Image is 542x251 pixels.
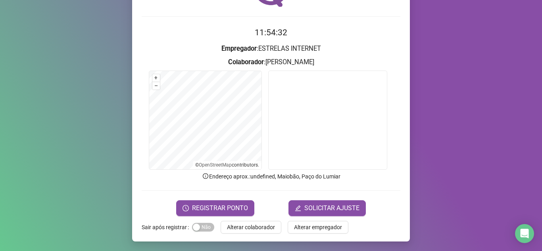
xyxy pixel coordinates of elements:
[192,203,248,213] span: REGISTRAR PONTO
[176,200,254,216] button: REGISTRAR PONTO
[255,28,287,37] time: 11:54:32
[221,45,257,52] strong: Empregador
[195,162,259,168] li: © contributors.
[515,224,534,243] div: Open Intercom Messenger
[288,221,348,234] button: Alterar empregador
[142,221,192,234] label: Sair após registrar
[202,172,209,180] span: info-circle
[228,58,264,66] strong: Colaborador
[288,200,366,216] button: editSOLICITAR AJUSTE
[142,57,400,67] h3: : [PERSON_NAME]
[304,203,359,213] span: SOLICITAR AJUSTE
[199,162,232,168] a: OpenStreetMap
[152,74,160,82] button: +
[295,205,301,211] span: edit
[142,172,400,181] p: Endereço aprox. : undefined, Maiobão, Paço do Lumiar
[294,223,342,232] span: Alterar empregador
[183,205,189,211] span: clock-circle
[221,221,281,234] button: Alterar colaborador
[227,223,275,232] span: Alterar colaborador
[152,82,160,90] button: –
[142,44,400,54] h3: : ESTRELAS INTERNET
